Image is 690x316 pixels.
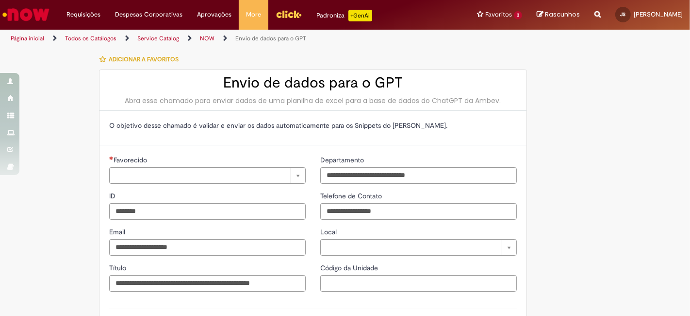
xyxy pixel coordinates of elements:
a: Envio de dados para o GPT [235,35,306,42]
h2: Envio de dados para o GPT [109,75,517,91]
input: Telefone de Contato [320,203,517,220]
img: click_logo_yellow_360x200.png [276,7,302,21]
input: Email [109,239,306,256]
span: JS [621,11,626,18]
img: ServiceNow [1,5,51,24]
a: Service Catalog [137,35,179,42]
a: Rascunhos [537,10,580,19]
span: 3 [514,11,522,19]
span: Requisições [66,10,100,19]
span: Adicionar a Favoritos [109,55,179,63]
span: [PERSON_NAME] [634,10,683,18]
span: Título [109,263,128,272]
span: Necessários - Favorecido [114,156,149,164]
span: Código da Unidade [320,263,380,272]
a: Limpar campo Favorecido [109,167,306,184]
a: Limpar campo Local [320,239,517,256]
p: +GenAi [348,10,372,21]
span: Rascunhos [545,10,580,19]
a: Página inicial [11,35,44,42]
a: NOW [200,35,214,42]
span: Email [109,228,127,236]
span: ID [109,192,117,200]
ul: Trilhas de página [7,30,453,48]
span: Telefone de Contato [320,192,384,200]
input: Título [109,275,306,292]
div: Padroniza [316,10,372,21]
span: More [246,10,261,19]
span: Departamento [320,156,366,164]
span: Despesas Corporativas [115,10,182,19]
span: Favoritos [485,10,512,19]
div: Abra esse chamado para enviar dados de uma planilha de excel para a base de dados do ChatGPT da A... [109,96,517,105]
input: Departamento [320,167,517,184]
input: ID [109,203,306,220]
input: Código da Unidade [320,275,517,292]
span: Necessários [109,156,114,160]
button: Adicionar a Favoritos [99,49,184,70]
span: Local [320,228,339,236]
a: Todos os Catálogos [65,35,116,42]
span: Aprovações [197,10,231,19]
p: O objetivo desse chamado é validar e enviar os dados automaticamente para os Snippets do [PERSON_... [109,121,517,130]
